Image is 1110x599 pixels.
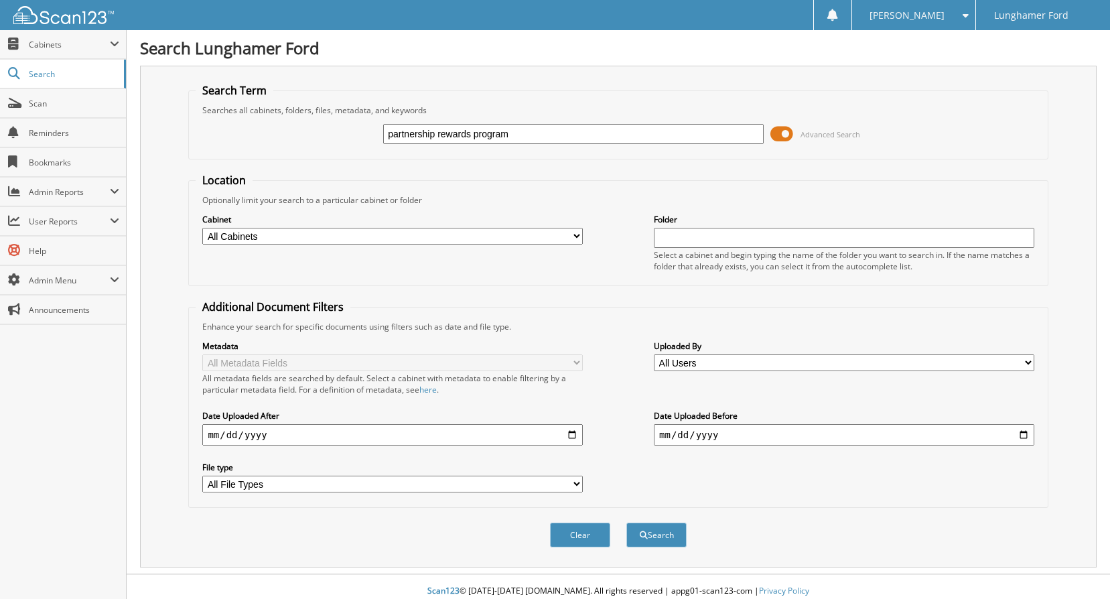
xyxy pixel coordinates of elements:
[29,98,119,109] span: Scan
[29,157,119,168] span: Bookmarks
[196,321,1040,332] div: Enhance your search for specific documents using filters such as date and file type.
[29,127,119,139] span: Reminders
[801,129,860,139] span: Advanced Search
[29,216,110,227] span: User Reports
[13,6,114,24] img: scan123-logo-white.svg
[29,39,110,50] span: Cabinets
[196,105,1040,116] div: Searches all cabinets, folders, files, metadata, and keywords
[870,11,945,19] span: [PERSON_NAME]
[29,304,119,316] span: Announcements
[29,68,117,80] span: Search
[994,11,1068,19] span: Lunghamer Ford
[202,424,583,446] input: start
[202,214,583,225] label: Cabinet
[654,410,1034,421] label: Date Uploaded Before
[654,424,1034,446] input: end
[654,340,1034,352] label: Uploaded By
[196,299,350,314] legend: Additional Document Filters
[654,249,1034,272] div: Select a cabinet and begin typing the name of the folder you want to search in. If the name match...
[29,245,119,257] span: Help
[196,173,253,188] legend: Location
[196,194,1040,206] div: Optionally limit your search to a particular cabinet or folder
[427,585,460,596] span: Scan123
[202,340,583,352] label: Metadata
[419,384,437,395] a: here
[202,410,583,421] label: Date Uploaded After
[29,186,110,198] span: Admin Reports
[626,523,687,547] button: Search
[759,585,809,596] a: Privacy Policy
[140,37,1097,59] h1: Search Lunghamer Ford
[29,275,110,286] span: Admin Menu
[1043,535,1110,599] iframe: Chat Widget
[202,462,583,473] label: File type
[654,214,1034,225] label: Folder
[196,83,273,98] legend: Search Term
[202,373,583,395] div: All metadata fields are searched by default. Select a cabinet with metadata to enable filtering b...
[550,523,610,547] button: Clear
